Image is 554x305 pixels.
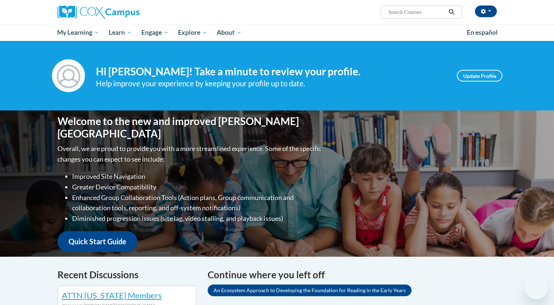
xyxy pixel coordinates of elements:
[57,268,197,282] h4: Recent Discussions
[178,28,207,37] span: Explore
[96,78,446,90] div: Help improve your experience by keeping your profile up to date.
[57,5,197,19] a: Cox Campus
[208,285,412,296] a: An Ecosystem Approach to Developing the Foundation for Reading in the Early Years
[104,24,137,41] a: Learn
[173,24,212,41] a: Explore
[446,8,457,16] button: Search
[475,5,497,17] button: Account Settings
[457,70,502,82] a: Update Profile
[208,268,497,282] h4: Continue where you left off
[217,28,242,37] span: About
[137,24,174,41] a: Engage
[57,5,140,19] img: Cox Campus
[57,28,99,37] span: My Learning
[57,115,323,140] h1: Welcome to the new and improved [PERSON_NAME][GEOGRAPHIC_DATA]
[387,8,446,16] input: Search Courses
[72,213,323,224] li: Diminished progression issues (site lag, video stalling, and playback issues)
[141,28,169,37] span: Engage
[109,28,132,37] span: Learn
[53,24,104,41] a: My Learning
[72,192,323,214] li: Enhanced Group Collaboration Tools (Action plans, Group communication and collaboration tools, re...
[96,65,446,78] h4: Hi [PERSON_NAME]! Take a minute to review your profile.
[72,182,323,192] li: Greater Device Compatibility
[62,290,162,300] a: ATTN [US_STATE] Members
[467,29,498,36] span: En español
[212,24,246,41] a: About
[462,25,502,40] a: En español
[525,276,548,299] iframe: Button to launch messaging window
[57,231,137,252] a: Quick Start Guide
[72,171,323,182] li: Improved Site Navigation
[47,24,508,41] div: Main menu
[57,143,323,165] p: Overall, we are proud to provide you with a more streamlined experience. Some of the specific cha...
[52,59,85,92] img: Profile Image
